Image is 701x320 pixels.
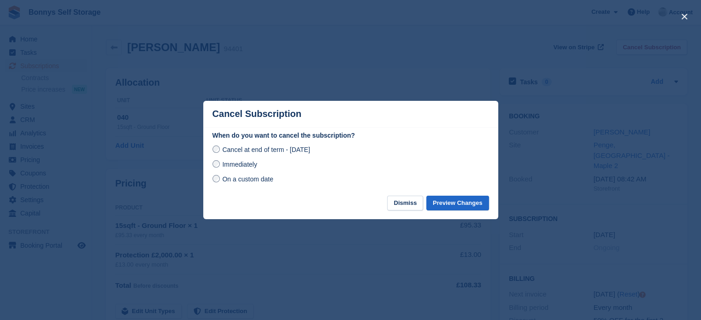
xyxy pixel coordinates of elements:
[426,196,489,211] button: Preview Changes
[212,109,301,119] p: Cancel Subscription
[222,146,310,153] span: Cancel at end of term - [DATE]
[212,160,220,168] input: Immediately
[222,175,273,183] span: On a custom date
[222,161,257,168] span: Immediately
[677,9,692,24] button: close
[212,175,220,182] input: On a custom date
[387,196,423,211] button: Dismiss
[212,131,489,140] label: When do you want to cancel the subscription?
[212,145,220,153] input: Cancel at end of term - [DATE]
